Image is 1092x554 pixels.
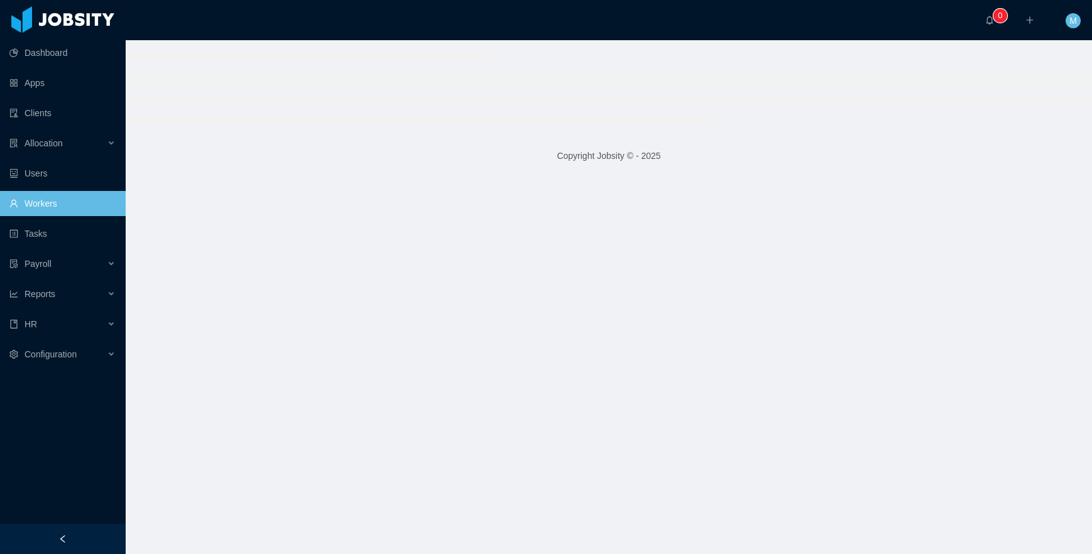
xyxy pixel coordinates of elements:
[1025,16,1034,24] i: icon: plus
[9,350,18,359] i: icon: setting
[985,16,994,24] i: icon: bell
[9,259,18,268] i: icon: file-protect
[9,161,116,186] a: icon: robotUsers
[25,138,63,148] span: Allocation
[9,221,116,246] a: icon: profileTasks
[9,100,116,126] a: icon: auditClients
[994,9,1007,22] sup: 0
[25,259,52,269] span: Payroll
[126,134,1092,178] footer: Copyright Jobsity © - 2025
[1069,13,1077,28] span: M
[25,349,77,359] span: Configuration
[9,191,116,216] a: icon: userWorkers
[9,70,116,95] a: icon: appstoreApps
[9,139,18,148] i: icon: solution
[9,320,18,329] i: icon: book
[9,290,18,298] i: icon: line-chart
[25,289,55,299] span: Reports
[25,319,37,329] span: HR
[9,40,116,65] a: icon: pie-chartDashboard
